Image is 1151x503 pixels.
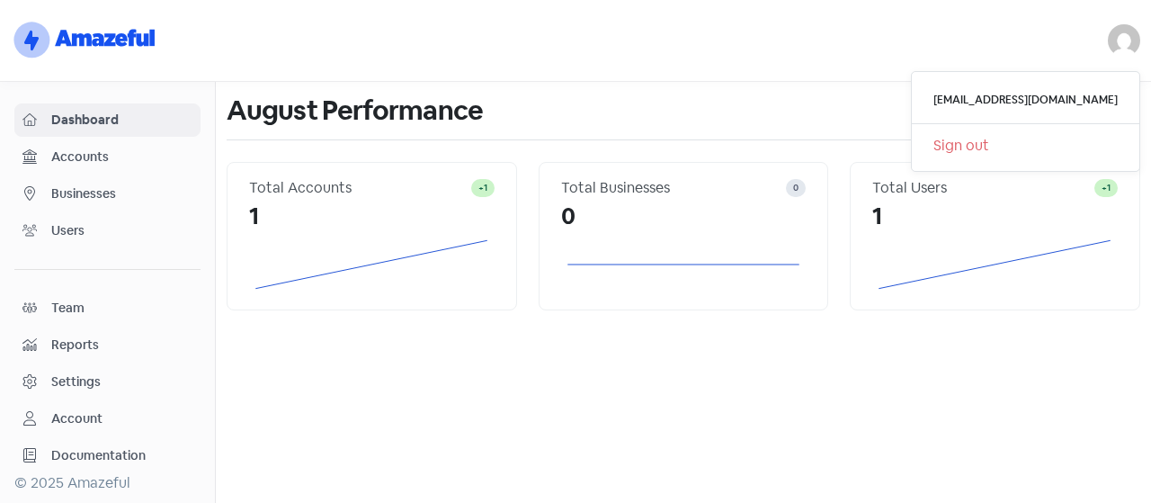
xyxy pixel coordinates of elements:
[51,336,192,355] span: Reports
[227,82,1140,139] h1: August Performance
[561,177,787,199] div: Total Businesses
[478,182,487,193] span: +1
[14,177,201,211] a: Businesses
[14,214,201,247] a: Users
[561,199,807,234] div: 0
[912,131,1139,160] a: Sign out
[872,199,1118,234] div: 1
[14,365,201,399] a: Settings
[1102,182,1111,193] span: +1
[249,199,495,234] div: 1
[249,177,471,199] div: Total Accounts
[51,373,101,391] div: Settings
[51,111,192,130] span: Dashboard
[51,221,192,240] span: Users
[872,177,1094,199] div: Total Users
[1108,24,1140,57] img: User
[793,182,799,193] span: 0
[14,402,201,436] a: Account
[14,140,201,174] a: Accounts
[14,292,201,325] a: Team
[51,184,192,203] span: Businesses
[933,92,1118,109] small: [EMAIL_ADDRESS][DOMAIN_NAME]
[51,299,192,318] span: Team
[14,439,201,472] a: Documentation
[51,446,192,465] span: Documentation
[14,103,201,137] a: Dashboard
[14,328,201,362] a: Reports
[14,472,201,494] div: © 2025 Amazeful
[51,409,103,428] div: Account
[51,148,192,166] span: Accounts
